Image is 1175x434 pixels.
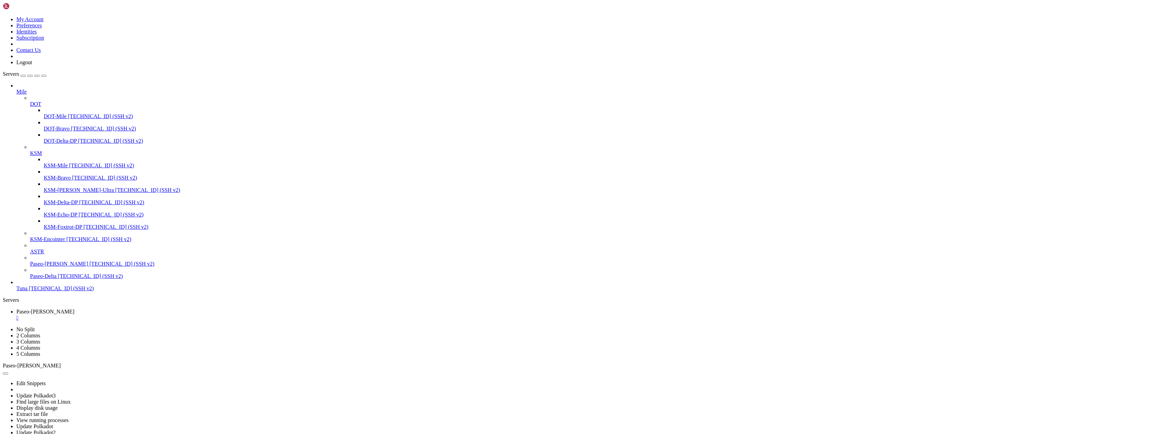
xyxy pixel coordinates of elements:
[3,20,1086,26] x-row: * Management: [URL][DOMAIN_NAME]
[44,126,70,131] span: DOT-Bravo
[44,218,1172,230] li: KSM-Foxtrot-DP [TECHNICAL_ID] (SSH v2)
[16,423,53,429] a: Update Polkadot
[69,163,134,168] span: [TECHNICAL_ID] (SSH v2)
[78,138,143,144] span: [TECHNICAL_ID] (SSH v2)
[16,35,44,41] a: Subscription
[16,351,40,357] a: 5 Columns
[3,14,1086,20] x-row: * Documentation: [URL][DOMAIN_NAME]
[16,309,74,314] span: Paseo-[PERSON_NAME]
[16,405,58,411] a: Display disk usage
[44,132,1172,144] li: DOT-Delta-DP [TECHNICAL_ID] (SSH v2)
[3,71,19,77] span: Servers
[79,199,144,205] span: [TECHNICAL_ID] (SSH v2)
[16,16,44,22] a: My Account
[44,224,82,230] span: KSM-Foxtrot-DP
[16,380,46,386] a: Edit Snippets
[30,261,88,267] span: Paseo-[PERSON_NAME]
[72,175,137,181] span: [TECHNICAL_ID] (SSH v2)
[44,163,68,168] span: KSM-Mile
[16,309,1172,321] a: Paseo-Charlie
[16,393,56,398] a: Update Polkadot3
[79,212,143,218] span: [TECHNICAL_ID] (SSH v2)
[30,273,1172,279] a: Paseo-Delta [TECHNICAL_ID] (SSH v2)
[44,126,1172,132] a: DOT-Bravo [TECHNICAL_ID] (SSH v2)
[16,89,1172,95] a: Mile
[16,333,40,338] a: 2 Columns
[44,199,78,205] span: KSM-Delta-DP
[30,236,65,242] span: KSM-Encointer
[72,38,74,43] div: (24, 6)
[44,181,1172,193] li: KSM-[PERSON_NAME]-Ultra [TECHNICAL_ID] (SSH v2)
[44,156,1172,169] li: KSM-Mile [TECHNICAL_ID] (SSH v2)
[16,83,1172,279] li: Mile
[30,249,1172,255] a: ASTR
[16,279,1172,292] li: Tuna [TECHNICAL_ID] (SSH v2)
[3,297,1172,303] div: Servers
[30,150,1172,156] a: KSM
[44,107,1172,120] li: DOT-Mile [TECHNICAL_ID] (SSH v2)
[44,175,1172,181] a: KSM-Bravo [TECHNICAL_ID] (SSH v2)
[89,261,154,267] span: [TECHNICAL_ID] (SSH v2)
[30,150,42,156] span: KSM
[115,187,180,193] span: [TECHNICAL_ID] (SSH v2)
[44,169,1172,181] li: KSM-Bravo [TECHNICAL_ID] (SSH v2)
[83,224,148,230] span: [TECHNICAL_ID] (SSH v2)
[29,285,94,291] span: [TECHNICAL_ID] (SSH v2)
[16,285,1172,292] a: Tuna [TECHNICAL_ID] (SSH v2)
[16,411,48,417] a: Extract tar file
[16,399,71,405] a: Find large files on Linux
[71,126,136,131] span: [TECHNICAL_ID] (SSH v2)
[44,113,67,119] span: DOT-Mile
[44,212,1172,218] a: KSM-Echo-DP [TECHNICAL_ID] (SSH v2)
[44,193,1172,206] li: KSM-Delta-DP [TECHNICAL_ID] (SSH v2)
[44,187,114,193] span: KSM-[PERSON_NAME]-Ultra
[30,261,1172,267] a: Paseo-[PERSON_NAME] [TECHNICAL_ID] (SSH v2)
[44,163,1172,169] a: KSM-Mile [TECHNICAL_ID] (SSH v2)
[16,23,42,28] a: Preferences
[44,113,1172,120] a: DOT-Mile [TECHNICAL_ID] (SSH v2)
[16,59,32,65] a: Logout
[16,89,27,95] span: Mile
[3,71,46,77] a: Servers
[3,38,57,43] span: admin-paseo3@n20cf20
[30,95,1172,144] li: DOT
[44,120,1172,132] li: DOT-Bravo [TECHNICAL_ID] (SSH v2)
[16,315,1172,321] a: 
[30,273,56,279] span: Paseo-Delta
[3,32,1086,38] x-row: Last login: [DATE] from [TECHNICAL_ID]
[16,285,27,291] span: Tuna
[3,363,61,368] span: Paseo-[PERSON_NAME]
[16,417,69,423] a: View running processes
[3,3,42,10] img: Shellngn
[44,199,1172,206] a: KSM-Delta-DP [TECHNICAL_ID] (SSH v2)
[58,273,123,279] span: [TECHNICAL_ID] (SSH v2)
[16,326,35,332] a: No Split
[30,144,1172,230] li: KSM
[30,242,1172,255] li: ASTR
[68,113,133,119] span: [TECHNICAL_ID] (SSH v2)
[44,138,77,144] span: DOT-Delta-DP
[44,224,1172,230] a: KSM-Foxtrot-DP [TECHNICAL_ID] (SSH v2)
[44,138,1172,144] a: DOT-Delta-DP [TECHNICAL_ID] (SSH v2)
[30,101,41,107] span: DOT
[44,175,71,181] span: KSM-Bravo
[30,230,1172,242] li: KSM-Encointer [TECHNICAL_ID] (SSH v2)
[16,47,41,53] a: Contact Us
[30,249,44,254] span: ASTR
[66,236,131,242] span: [TECHNICAL_ID] (SSH v2)
[16,339,40,345] a: 3 Columns
[16,345,40,351] a: 4 Columns
[3,26,1086,32] x-row: * Support: [URL][DOMAIN_NAME]
[16,29,37,34] a: Identities
[44,206,1172,218] li: KSM-Echo-DP [TECHNICAL_ID] (SSH v2)
[30,101,1172,107] a: DOT
[30,267,1172,279] li: Paseo-Delta [TECHNICAL_ID] (SSH v2)
[60,38,63,43] span: ~
[3,38,1086,43] x-row: : $
[30,255,1172,267] li: Paseo-[PERSON_NAME] [TECHNICAL_ID] (SSH v2)
[44,187,1172,193] a: KSM-[PERSON_NAME]-Ultra [TECHNICAL_ID] (SSH v2)
[3,3,1086,9] x-row: Welcome to Ubuntu 22.04 LTS (GNU/Linux 5.15.0-25-generic x86_64)
[44,212,77,218] span: KSM-Echo-DP
[30,236,1172,242] a: KSM-Encointer [TECHNICAL_ID] (SSH v2)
